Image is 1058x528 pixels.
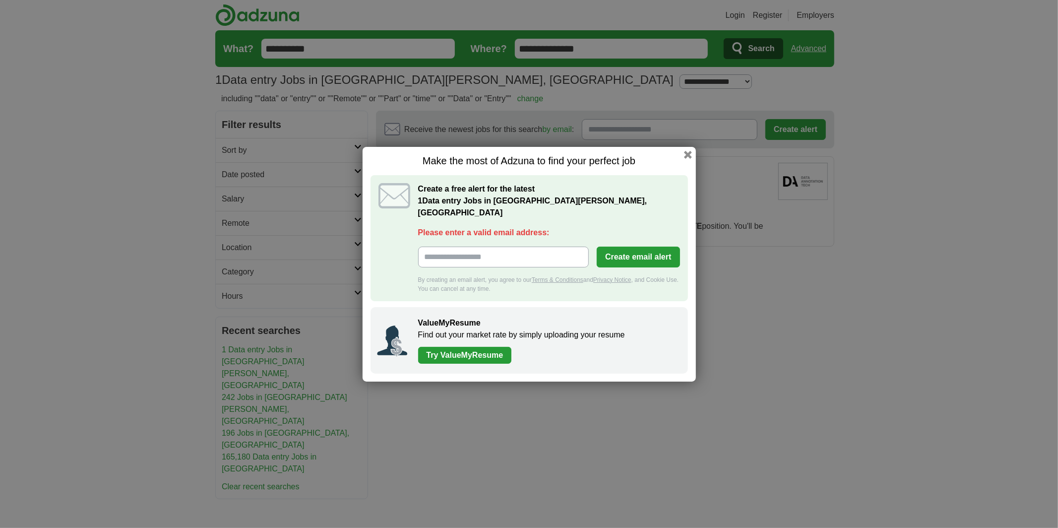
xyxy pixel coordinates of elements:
a: Privacy Notice [593,276,631,283]
div: By creating an email alert, you agree to our and , and Cookie Use. You can cancel at any time. [418,275,680,293]
img: icon_email.svg [378,183,410,208]
span: 1 [418,195,423,207]
h1: Make the most of Adzuna to find your perfect job [371,155,688,167]
a: Try ValueMyResume [418,347,512,364]
label: Please enter a valid email address: [418,227,680,239]
strong: Data entry Jobs in [GEOGRAPHIC_DATA][PERSON_NAME], [GEOGRAPHIC_DATA] [418,197,647,217]
h2: Create a free alert for the latest [418,183,680,219]
a: Terms & Conditions [532,276,583,283]
button: Create email alert [597,247,680,267]
p: Find out your market rate by simply uploading your resume [418,329,678,341]
h2: ValueMyResume [418,317,678,329]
